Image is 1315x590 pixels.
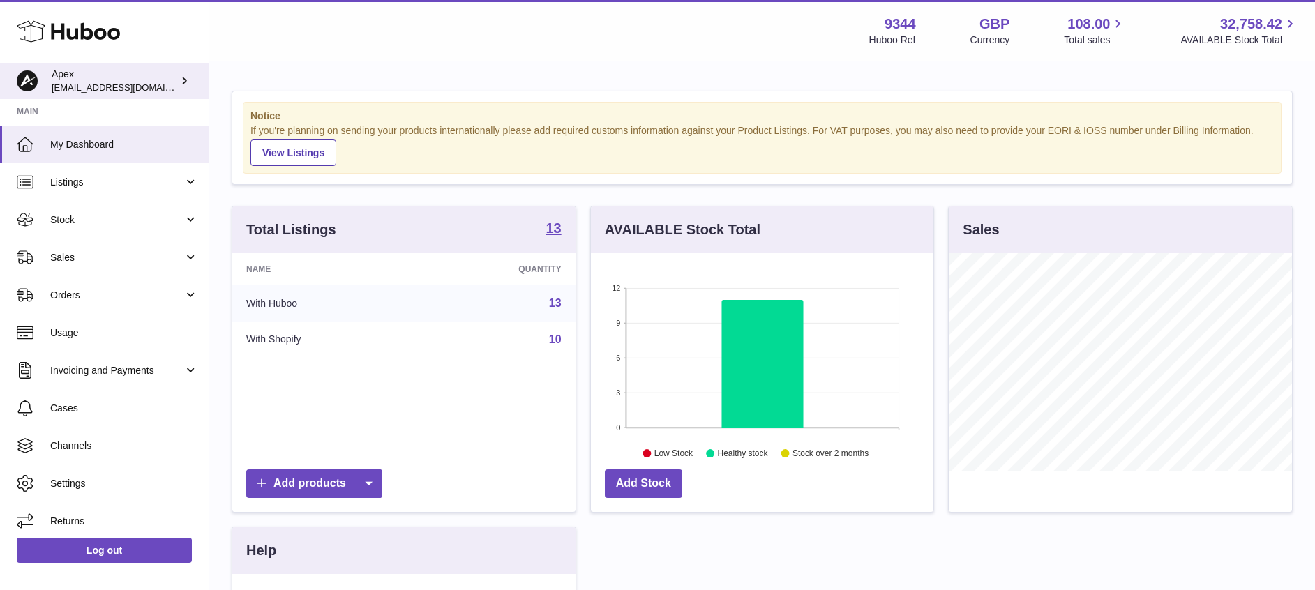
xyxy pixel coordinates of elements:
span: Orders [50,289,183,302]
a: 13 [546,221,561,238]
div: Currency [970,33,1010,47]
strong: Notice [250,109,1274,123]
span: Channels [50,439,198,453]
span: Usage [50,326,198,340]
strong: GBP [979,15,1009,33]
text: 6 [616,354,620,362]
a: 10 [549,333,562,345]
span: Cases [50,402,198,415]
h3: Total Listings [246,220,336,239]
a: 13 [549,297,562,309]
span: Total sales [1064,33,1126,47]
span: Settings [50,477,198,490]
span: Sales [50,251,183,264]
span: [EMAIL_ADDRESS][DOMAIN_NAME] [52,82,205,93]
span: 108.00 [1067,15,1110,33]
div: If you're planning on sending your products internationally please add required customs informati... [250,124,1274,166]
a: 108.00 Total sales [1064,15,1126,47]
div: Apex [52,68,177,94]
a: View Listings [250,139,336,166]
a: Add Stock [605,469,682,498]
span: 32,758.42 [1220,15,1282,33]
span: AVAILABLE Stock Total [1180,33,1298,47]
text: 3 [616,388,620,397]
text: 12 [612,284,620,292]
span: Stock [50,213,183,227]
a: 32,758.42 AVAILABLE Stock Total [1180,15,1298,47]
td: With Huboo [232,285,417,322]
img: internalAdmin-9344@internal.huboo.com [17,70,38,91]
text: 0 [616,423,620,432]
h3: Help [246,541,276,560]
span: My Dashboard [50,138,198,151]
th: Name [232,253,417,285]
span: Invoicing and Payments [50,364,183,377]
td: With Shopify [232,322,417,358]
strong: 13 [546,221,561,235]
span: Returns [50,515,198,528]
h3: Sales [963,220,999,239]
strong: 9344 [885,15,916,33]
text: 9 [616,319,620,327]
text: Healthy stock [717,448,768,458]
text: Low Stock [654,448,693,458]
h3: AVAILABLE Stock Total [605,220,760,239]
text: Stock over 2 months [792,448,869,458]
div: Huboo Ref [869,33,916,47]
a: Log out [17,538,192,563]
a: Add products [246,469,382,498]
th: Quantity [417,253,576,285]
span: Listings [50,176,183,189]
